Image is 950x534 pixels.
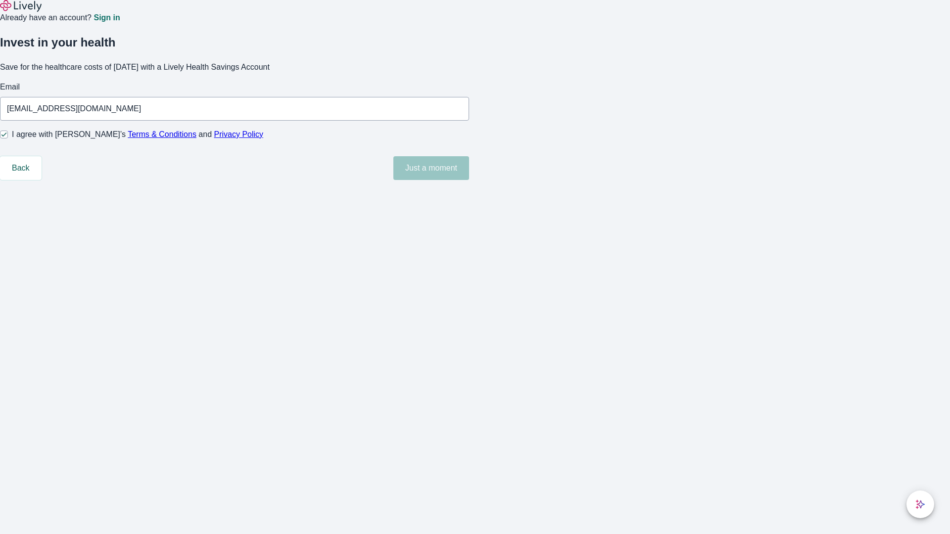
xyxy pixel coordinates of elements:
button: chat [906,490,934,518]
a: Terms & Conditions [128,130,196,138]
a: Privacy Policy [214,130,264,138]
a: Sign in [94,14,120,22]
span: I agree with [PERSON_NAME]’s and [12,129,263,140]
svg: Lively AI Assistant [915,499,925,509]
